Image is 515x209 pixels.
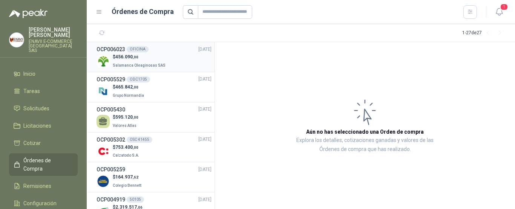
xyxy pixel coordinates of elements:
[23,104,49,113] span: Solicitudes
[113,174,143,181] p: $
[97,136,212,159] a: OCP005302OSC 41455[DATE] Company Logo$753.400,00Calzatodo S.A.
[23,70,35,78] span: Inicio
[492,5,506,19] button: 1
[97,165,212,189] a: OCP005259[DATE] Company Logo$164.937,62Colegio Bennett
[97,45,125,53] h3: OCP006023
[23,156,71,173] span: Órdenes de Compra
[127,46,149,52] div: OFICINA
[127,76,150,82] div: ODC1705
[9,179,78,193] a: Remisiones
[113,153,139,157] span: Calzatodo S.A.
[133,175,138,179] span: ,62
[29,27,78,38] p: [PERSON_NAME] [PERSON_NAME]
[23,139,41,147] span: Cotizar
[113,144,141,151] p: $
[9,101,78,116] a: Solicitudes
[97,75,125,84] h3: OCP005529
[9,9,48,18] img: Logo peakr
[113,183,141,188] span: Colegio Bennett
[9,84,78,98] a: Tareas
[127,137,152,143] div: OSC 41455
[113,84,146,91] p: $
[97,75,212,99] a: OCP005529ODC1705[DATE] Company Logo$465.842,00Grupo Normandía
[133,85,138,89] span: ,00
[500,3,508,11] span: 1
[115,84,138,90] span: 465.842
[97,85,110,98] img: Company Logo
[97,165,125,174] h3: OCP005259
[127,197,144,203] div: 50105
[133,55,138,59] span: ,00
[23,122,51,130] span: Licitaciones
[115,145,138,150] span: 753.400
[23,199,57,207] span: Configuración
[9,119,78,133] a: Licitaciones
[198,106,212,113] span: [DATE]
[133,115,138,119] span: ,00
[113,63,166,67] span: Salamanca Oleaginosas SAS
[97,45,212,69] a: OCP006023OFICINA[DATE] Company Logo$456.090,00Salamanca Oleaginosas SAS
[9,153,78,176] a: Órdenes de Compra
[97,105,125,114] h3: OCP005430
[113,93,144,98] span: Grupo Normandía
[113,53,167,61] p: $
[306,128,424,136] h3: Aún no has seleccionado una Orden de compra
[198,76,212,83] span: [DATE]
[115,114,138,120] span: 595.120
[198,46,212,53] span: [DATE]
[198,196,212,203] span: [DATE]
[198,166,212,173] span: [DATE]
[9,33,24,47] img: Company Logo
[115,174,138,180] span: 164.937
[23,87,40,95] span: Tareas
[9,136,78,150] a: Cotizar
[115,54,138,59] span: 456.090
[29,39,78,53] p: ENAVII E-COMMERCE [GEOGRAPHIC_DATA] SAS
[133,145,138,150] span: ,00
[290,136,440,154] p: Explora los detalles, cotizaciones ganadas y valores de las Órdenes de compra que has realizado.
[198,136,212,143] span: [DATE]
[462,27,506,39] div: 1 - 27 de 27
[23,182,51,190] span: Remisiones
[97,175,110,188] img: Company Logo
[97,195,125,204] h3: OCP004919
[113,114,138,121] p: $
[97,145,110,158] img: Company Logo
[113,124,136,128] span: Valores Atlas
[9,67,78,81] a: Inicio
[97,55,110,68] img: Company Logo
[97,136,125,144] h3: OCP005302
[97,105,212,129] a: OCP005430[DATE] $595.120,00Valores Atlas
[112,6,174,17] h1: Órdenes de Compra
